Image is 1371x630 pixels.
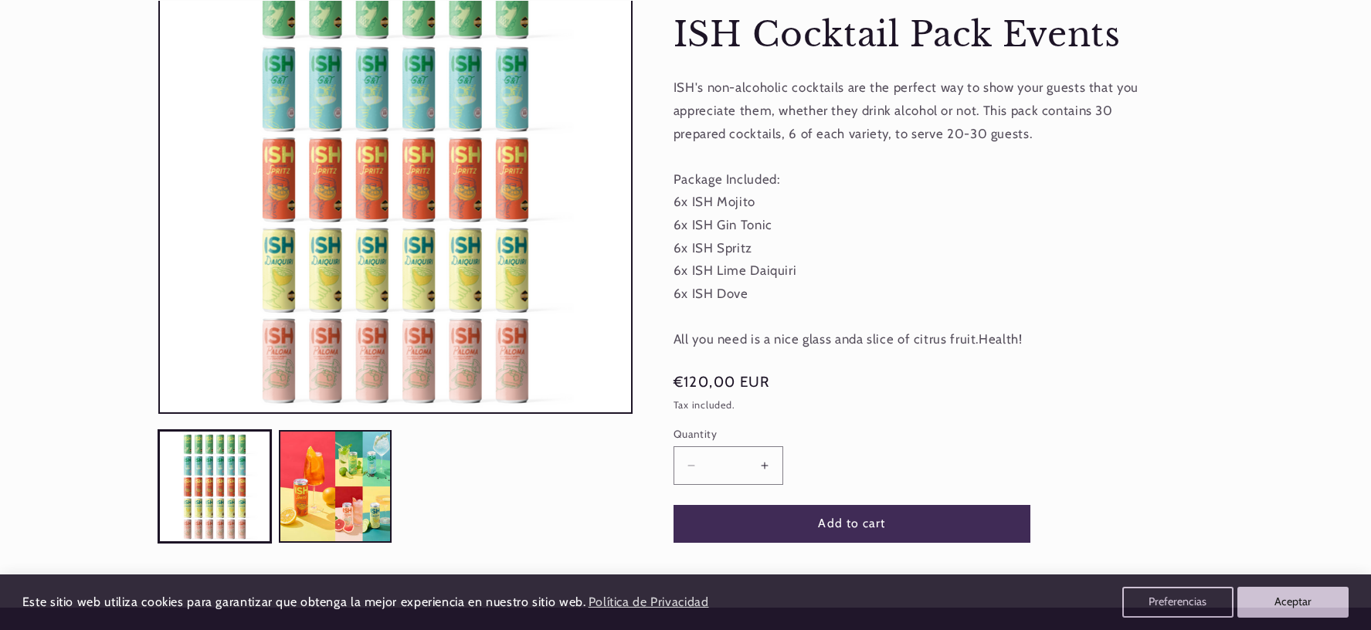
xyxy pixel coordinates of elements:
[1237,587,1349,618] button: Aceptar
[674,371,770,392] span: €120,00 EUR
[585,589,711,616] a: Política de Privacidad (opens in a new tab)
[674,285,748,300] span: 6x ISH Dove
[674,239,752,255] span: 6x ISH Spritz
[674,331,857,347] span: All you need is a nice glass and
[674,12,1160,56] h1: ISH Cocktail Pack Events
[279,430,392,543] button: Load image 2 in gallery view
[674,398,1160,414] div: Tax included.
[674,262,797,278] span: 6x ISH Lime Daiquiri
[674,504,1030,542] button: Add to cart
[674,171,780,186] span: Package Included:
[674,194,755,209] span: 6x ISH Mojito
[674,80,1139,141] span: ISH's non-alcoholic cocktails are the perfect way to show your guests that you appreciate them, w...
[674,328,1160,351] div: a slice of citrus fruit. Health!
[674,217,772,232] span: 6x ISH Gin Tonic
[1122,587,1234,618] button: Preferencias
[22,594,586,609] span: Este sitio web utiliza cookies para garantizar que obtenga la mejor experiencia en nuestro sitio ...
[158,430,271,543] button: Load image 1 in gallery view
[674,425,1030,441] label: Quantity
